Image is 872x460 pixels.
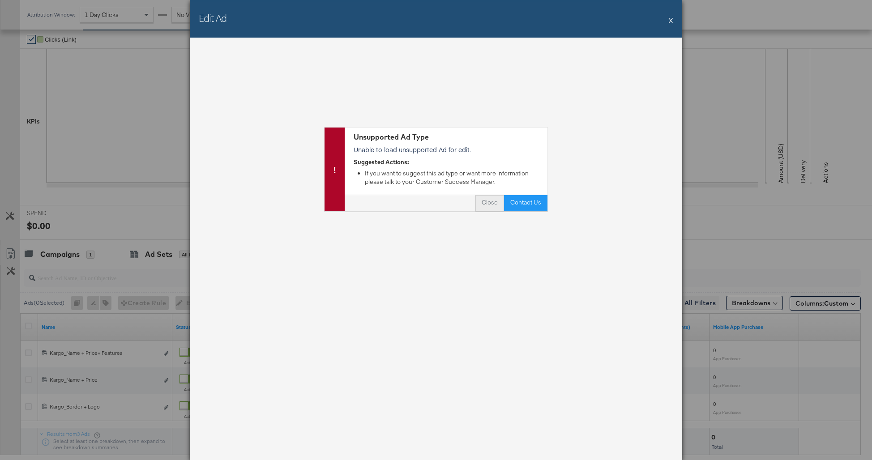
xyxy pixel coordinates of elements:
div: Unsupported Ad Type [354,132,543,142]
div: Suggested Actions: [354,158,543,166]
button: Contact Us [504,195,547,211]
h2: Edit Ad [199,11,227,25]
li: If you want to suggest this ad type or want more information please talk to your Customer Success... [365,169,543,186]
button: Close [475,195,504,211]
button: X [668,11,673,29]
p: Unable to load unsupported Ad for edit. [354,145,543,154]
